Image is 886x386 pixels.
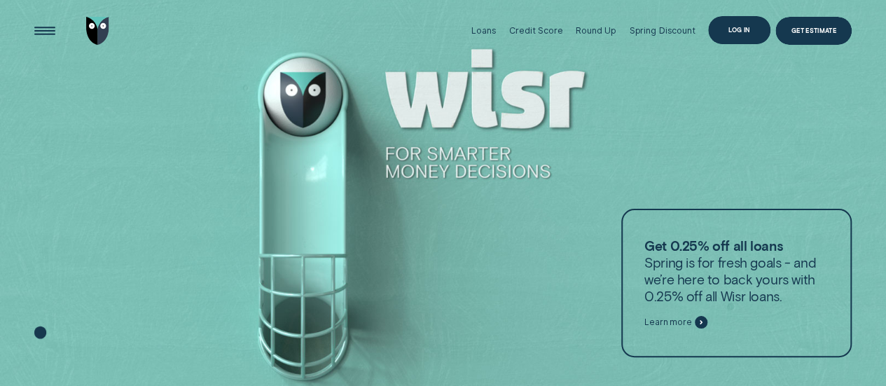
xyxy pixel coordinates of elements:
div: Spring Discount [629,25,695,36]
div: Loans [471,25,496,36]
div: Credit Score [509,25,563,36]
button: Log in [708,16,770,44]
p: Spring is for fresh goals - and we’re here to back yours with 0.25% off all Wisr loans. [644,237,829,305]
a: Get 0.25% off all loansSpring is for fresh goals - and we’re here to back yours with 0.25% off al... [621,209,852,357]
button: Open Menu [31,17,59,45]
a: Get Estimate [775,17,852,45]
div: Log in [728,27,750,33]
img: Wisr [86,17,109,45]
div: Round Up [576,25,616,36]
strong: Get 0.25% off all loans [644,237,782,254]
span: Learn more [644,317,692,328]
